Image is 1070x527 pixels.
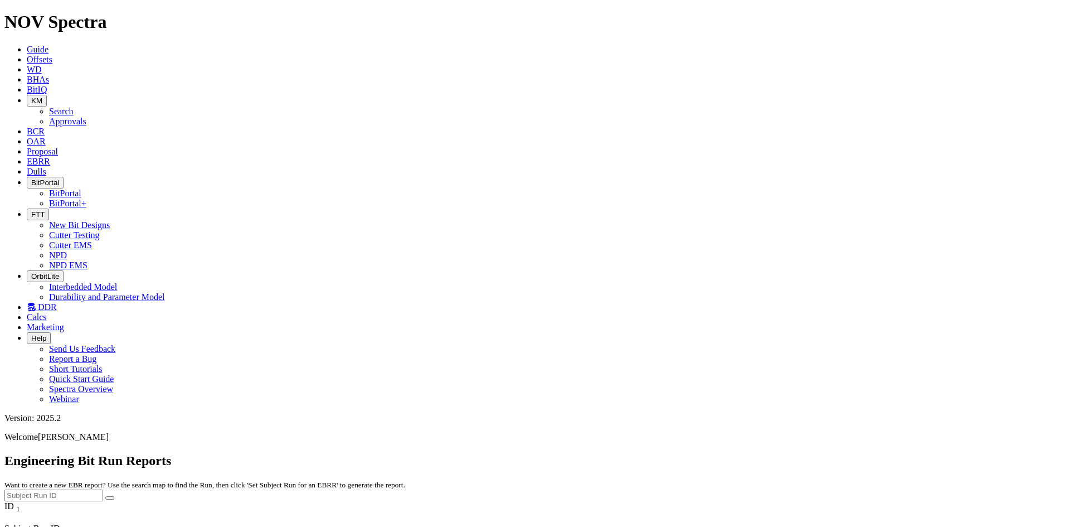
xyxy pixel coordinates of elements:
a: Calcs [27,312,47,322]
span: Help [31,334,46,342]
div: Column Menu [4,514,92,524]
p: Welcome [4,432,1066,442]
div: Version: 2025.2 [4,413,1066,423]
a: BHAs [27,75,49,84]
div: ID Sort None [4,501,92,514]
a: Quick Start Guide [49,374,114,384]
span: Sort None [16,501,20,511]
a: BCR [27,127,45,136]
a: BitIQ [27,85,47,94]
a: Short Tutorials [49,364,103,374]
button: BitPortal [27,177,64,188]
a: EBRR [27,157,50,166]
a: WD [27,65,42,74]
span: KM [31,96,42,105]
small: Want to create a new EBR report? Use the search map to find the Run, then click 'Set Subject Run ... [4,481,405,489]
a: Report a Bug [49,354,96,364]
a: Proposal [27,147,58,156]
span: DDR [38,302,57,312]
span: OrbitLite [31,272,59,281]
a: Guide [27,45,48,54]
a: Dulls [27,167,46,176]
div: Sort None [4,501,92,524]
input: Subject Run ID [4,490,103,501]
a: NPD EMS [49,260,87,270]
a: BitPortal [49,188,81,198]
a: Offsets [27,55,52,64]
span: FTT [31,210,45,219]
a: Search [49,107,74,116]
a: Webinar [49,394,79,404]
a: OAR [27,137,46,146]
a: Spectra Overview [49,384,113,394]
button: KM [27,95,47,107]
a: Send Us Feedback [49,344,115,354]
span: [PERSON_NAME] [38,432,109,442]
sub: 1 [16,505,20,513]
span: ID [4,501,14,511]
a: Cutter EMS [49,240,92,250]
h1: NOV Spectra [4,12,1066,32]
a: New Bit Designs [49,220,110,230]
a: Interbedded Model [49,282,117,292]
button: FTT [27,209,49,220]
a: NPD [49,250,67,260]
a: Cutter Testing [49,230,100,240]
span: BitPortal [31,178,59,187]
a: Marketing [27,322,64,332]
h2: Engineering Bit Run Reports [4,453,1066,468]
button: Help [27,332,51,344]
a: BitPortal+ [49,199,86,208]
button: OrbitLite [27,270,64,282]
a: Approvals [49,117,86,126]
a: Durability and Parameter Model [49,292,165,302]
a: DDR [27,302,57,312]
